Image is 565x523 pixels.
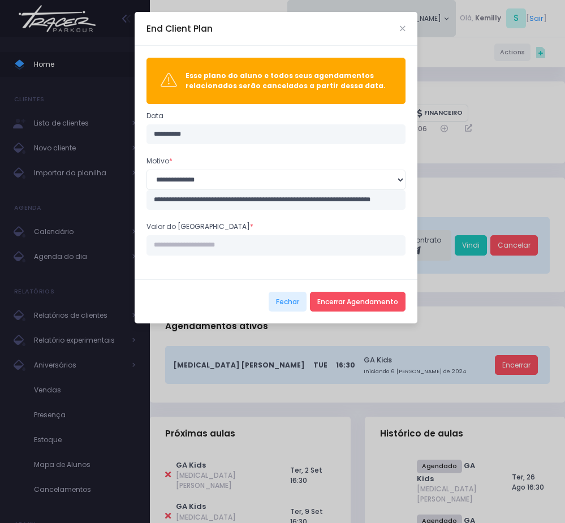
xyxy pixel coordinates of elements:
[310,292,406,312] button: Encerrar Agendamento
[400,26,406,32] button: Close
[269,292,307,312] button: Fechar
[146,22,213,35] h5: End Client Plan
[146,222,253,232] label: Valor do [GEOGRAPHIC_DATA]
[146,156,172,166] label: Motivo
[186,71,391,91] div: Esse plano do aluno e todos seus agendamentos relacionados serão cancelados a partir dessa data.
[146,111,163,121] label: Data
